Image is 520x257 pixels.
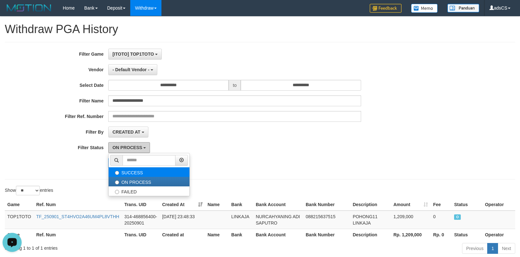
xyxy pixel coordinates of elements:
td: TOP1TOTO [5,211,34,229]
th: Operator [482,229,515,240]
span: [ITOTO] TOP1TOTO [112,52,154,57]
button: [ITOTO] TOP1TOTO [108,49,162,59]
th: Name [205,229,229,240]
input: FAILED [115,190,119,194]
input: ON PROCESS [115,180,119,184]
th: Bank Account [253,199,303,211]
th: Bank Number [303,199,350,211]
th: Ref. Num [34,229,122,240]
th: Bank Account [253,229,303,240]
img: panduan.png [447,4,479,12]
th: Name [205,199,229,211]
label: Show entries [5,186,53,195]
span: CREATED AT [112,129,140,135]
td: 088215637515 [303,211,350,229]
select: Showentries [16,186,40,195]
td: POHONG11 LINKAJA [350,211,391,229]
th: Amount: activate to sort column ascending [391,199,431,211]
a: Previous [462,243,488,254]
th: Game [5,229,34,240]
img: Feedback.jpg [370,4,402,13]
th: Bank Number [303,229,350,240]
button: ON PROCESS [108,142,150,153]
th: Description [350,229,391,240]
th: Created at [160,229,205,240]
h1: Withdraw PGA History [5,23,515,36]
a: TF_250901_ST4HVO2A46UM4PL8VTHH [36,214,119,219]
th: Fee [431,199,452,211]
img: Button%20Memo.svg [411,4,438,13]
a: Next [498,243,515,254]
div: Showing 1 to 1 of 1 entries [5,242,212,251]
label: ON PROCESS [109,177,189,186]
th: Bank [229,229,253,240]
a: 1 [487,243,498,254]
img: MOTION_logo.png [5,3,53,13]
span: ON PROCESS [454,214,461,220]
label: SUCCESS [109,167,189,177]
td: NURCAHYANING ADI SAPUTRO [253,211,303,229]
button: - Default Vendor - [108,64,157,75]
th: Status [452,229,482,240]
input: SUCCESS [115,171,119,175]
th: Trans. UID [122,199,160,211]
button: Open LiveChat chat widget [3,3,22,22]
th: Rp. 0 [431,229,452,240]
label: FAILED [109,186,189,196]
td: LINKAJA [229,211,253,229]
span: to [229,80,241,91]
th: Created At: activate to sort column ascending [160,199,205,211]
td: 314-468856400-20250901 [122,211,160,229]
th: Status [452,199,482,211]
th: Operator [482,199,515,211]
td: [DATE] 23:48:33 [160,211,205,229]
td: 1,209,000 [391,211,431,229]
td: 0 [431,211,452,229]
th: Bank [229,199,253,211]
th: Ref. Num [34,199,122,211]
th: Game [5,199,34,211]
th: Trans. UID [122,229,160,240]
th: Description [350,199,391,211]
th: Rp. 1,209,000 [391,229,431,240]
button: CREATED AT [108,127,148,137]
span: - Default Vendor - [112,67,149,72]
span: ON PROCESS [112,145,142,150]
